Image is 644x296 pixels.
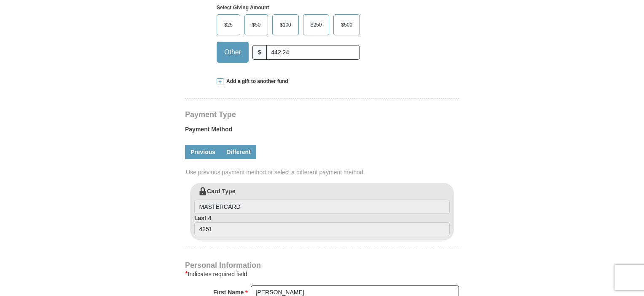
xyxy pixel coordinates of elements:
[185,262,459,269] h4: Personal Information
[217,5,269,11] strong: Select Giving Amount
[186,168,460,176] span: Use previous payment method or select a different payment method.
[337,19,357,31] span: $500
[194,200,450,214] input: Card Type
[185,111,459,118] h4: Payment Type
[252,45,267,60] span: $
[248,19,265,31] span: $50
[185,145,221,159] a: Previous
[194,187,450,214] label: Card Type
[185,269,459,279] div: Indicates required field
[194,214,450,237] label: Last 4
[185,125,459,138] label: Payment Method
[223,78,288,85] span: Add a gift to another fund
[221,145,256,159] a: Different
[306,19,326,31] span: $250
[220,19,237,31] span: $25
[276,19,295,31] span: $100
[220,46,245,59] span: Other
[266,45,360,60] input: Other Amount
[194,222,450,237] input: Last 4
